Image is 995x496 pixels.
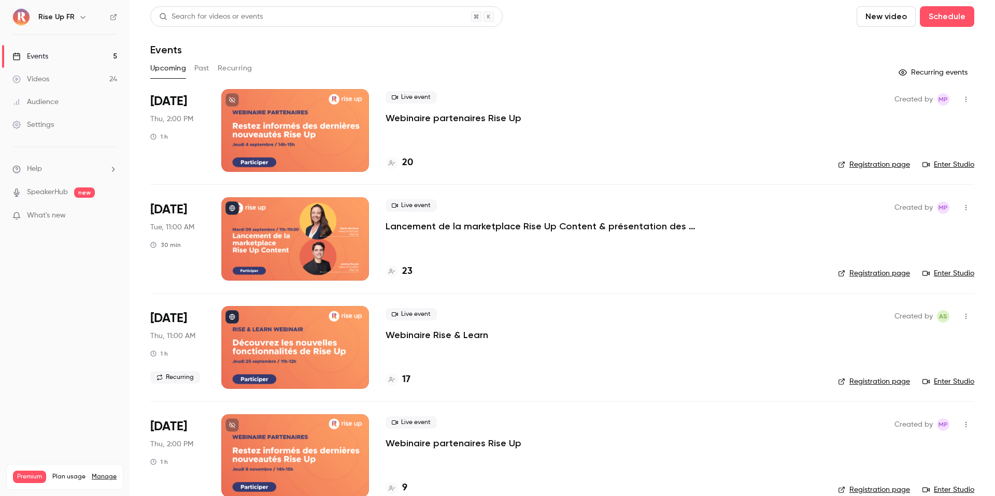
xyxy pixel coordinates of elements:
button: New video [857,6,916,27]
img: Rise Up FR [13,9,30,25]
a: Enter Studio [922,159,974,170]
a: 20 [386,156,413,170]
a: 17 [386,373,410,387]
span: Plan usage [52,473,86,481]
span: MP [939,418,948,431]
span: Morgane Philbert [937,201,949,214]
a: Webinaire Rise & Learn [386,329,488,341]
a: Webinaire partenaires Rise Up [386,112,521,124]
span: What's new [27,210,66,221]
a: 9 [386,481,407,495]
span: [DATE] [150,418,187,435]
span: MP [939,201,948,214]
h1: Events [150,43,182,56]
div: 1 h [150,349,168,358]
span: Morgane Philbert [937,93,949,106]
a: Registration page [838,268,910,279]
span: Live event [386,91,437,104]
h4: 9 [402,481,407,495]
li: help-dropdown-opener [12,164,117,174]
h4: 23 [402,265,413,279]
h4: 17 [402,373,410,387]
a: Manage [92,473,117,481]
span: Live event [386,416,437,429]
span: Created by [894,310,933,323]
span: Aliocha Segard [937,310,949,323]
span: Recurring [150,371,200,384]
span: Thu, 2:00 PM [150,114,193,124]
button: Past [194,60,209,77]
div: Search for videos or events [159,11,263,22]
button: Schedule [920,6,974,27]
div: Audience [12,97,59,107]
div: Videos [12,74,49,84]
span: [DATE] [150,310,187,327]
a: 23 [386,265,413,279]
div: 1 h [150,458,168,466]
iframe: Noticeable Trigger [105,211,117,221]
span: Tue, 11:00 AM [150,222,194,232]
a: Enter Studio [922,376,974,387]
span: Created by [894,418,933,431]
span: Premium [13,471,46,483]
div: 30 min [150,241,181,249]
span: Created by [894,201,933,214]
a: SpeakerHub [27,187,68,198]
span: Created by [894,93,933,106]
span: Help [27,164,42,174]
span: [DATE] [150,201,187,218]
span: MP [939,93,948,106]
span: Thu, 11:00 AM [150,331,195,341]
a: Lancement de la marketplace Rise Up Content & présentation des Content Playlists [386,220,696,232]
div: Sep 4 Thu, 2:00 PM (Europe/Paris) [150,89,205,172]
span: [DATE] [150,93,187,110]
a: Registration page [838,376,910,387]
h6: Rise Up FR [38,12,75,22]
div: Settings [12,120,54,130]
div: 1 h [150,133,168,141]
button: Recurring [218,60,252,77]
a: Registration page [838,485,910,495]
span: Morgane Philbert [937,418,949,431]
span: Thu, 2:00 PM [150,439,193,449]
button: Upcoming [150,60,186,77]
span: Live event [386,308,437,320]
div: Events [12,51,48,62]
span: AS [939,310,947,323]
h4: 20 [402,156,413,170]
a: Registration page [838,159,910,170]
div: Sep 25 Thu, 11:00 AM (Europe/Paris) [150,306,205,389]
div: Sep 9 Tue, 11:00 AM (Europe/Paris) [150,197,205,280]
button: Recurring events [894,64,974,81]
a: Enter Studio [922,485,974,495]
span: Live event [386,199,437,212]
a: Enter Studio [922,268,974,279]
a: Webinaire partenaires Rise Up [386,437,521,449]
span: new [74,187,95,198]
